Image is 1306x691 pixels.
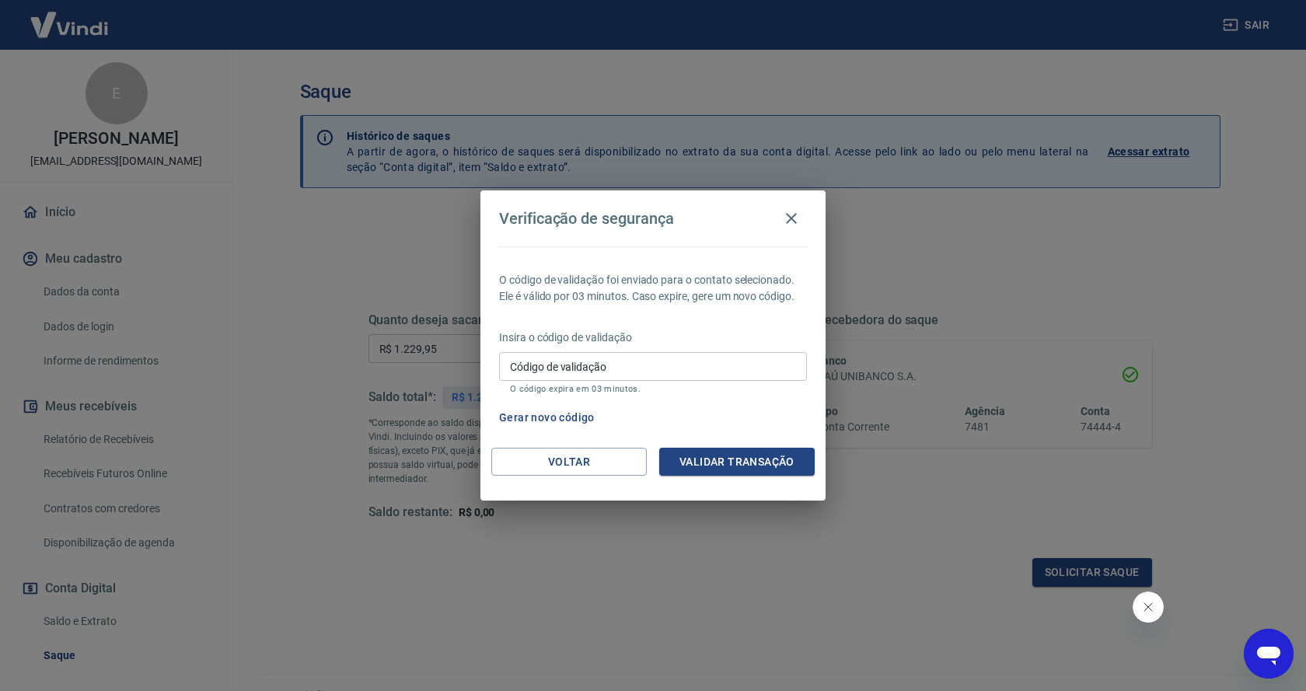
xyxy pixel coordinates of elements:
[499,272,807,305] p: O código de validação foi enviado para o contato selecionado. Ele é válido por 03 minutos. Caso e...
[491,448,647,476] button: Voltar
[9,11,131,23] span: Olá! Precisa de ajuda?
[1244,629,1294,679] iframe: Botão para abrir a janela de mensagens
[499,209,674,228] h4: Verificação de segurança
[493,403,601,432] button: Gerar novo código
[510,384,796,394] p: O código expira em 03 minutos.
[659,448,815,476] button: Validar transação
[499,330,807,346] p: Insira o código de validação
[1133,592,1164,623] iframe: Fechar mensagem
